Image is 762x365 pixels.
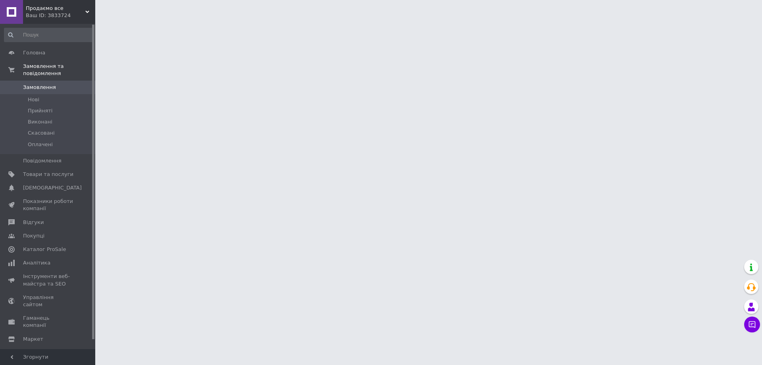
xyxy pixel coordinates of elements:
[23,294,73,308] span: Управління сайтом
[23,232,44,239] span: Покупці
[23,246,66,253] span: Каталог ProSale
[28,141,53,148] span: Оплачені
[4,28,94,42] input: Пошук
[23,273,73,287] span: Інструменти веб-майстра та SEO
[26,5,85,12] span: Продаємо все
[23,171,73,178] span: Товари та послуги
[23,49,45,56] span: Головна
[23,84,56,91] span: Замовлення
[744,317,760,332] button: Чат з покупцем
[23,315,73,329] span: Гаманець компанії
[28,107,52,114] span: Прийняті
[23,219,44,226] span: Відгуки
[23,157,62,164] span: Повідомлення
[23,259,50,267] span: Аналітика
[28,96,39,103] span: Нові
[28,129,55,137] span: Скасовані
[26,12,95,19] div: Ваш ID: 3833724
[23,63,95,77] span: Замовлення та повідомлення
[23,184,82,191] span: [DEMOGRAPHIC_DATA]
[28,118,52,126] span: Виконані
[23,198,73,212] span: Показники роботи компанії
[23,336,43,343] span: Маркет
